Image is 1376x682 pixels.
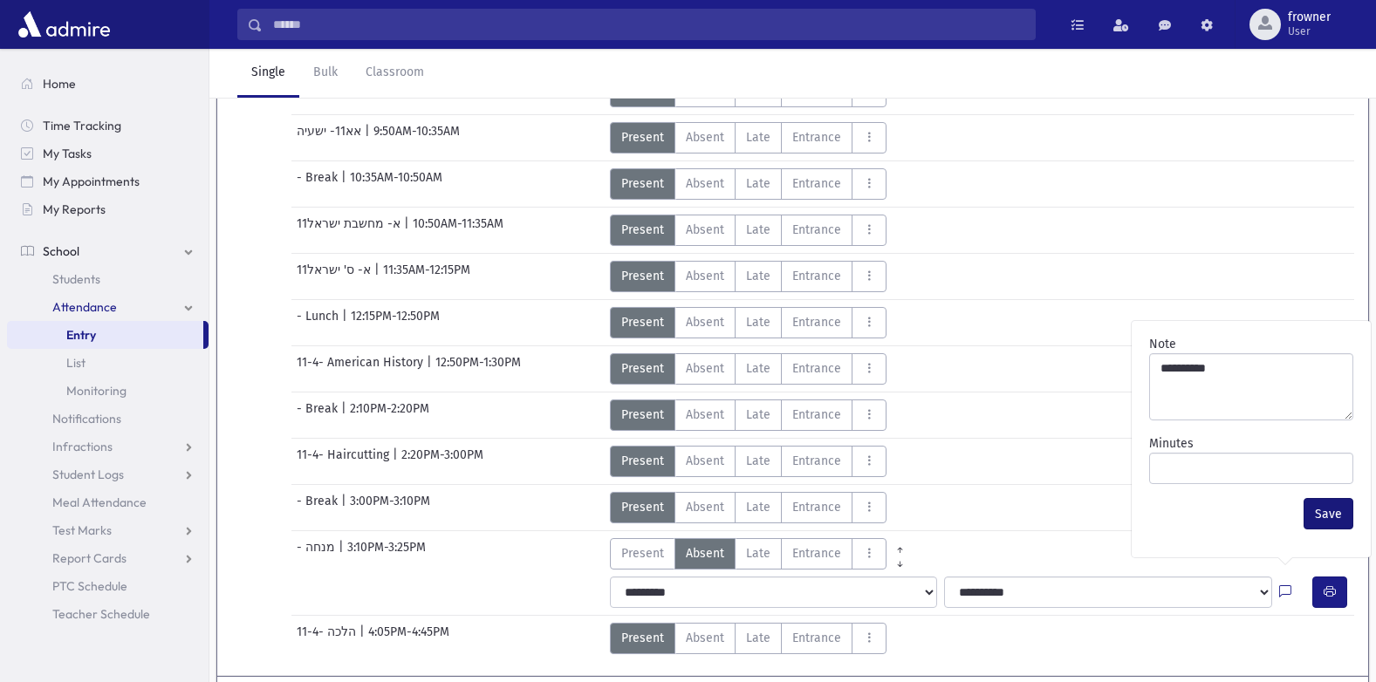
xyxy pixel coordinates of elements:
[7,112,209,140] a: Time Tracking
[7,405,209,433] a: Notifications
[43,201,106,217] span: My Reports
[299,49,352,98] a: Bulk
[52,467,124,482] span: Student Logs
[359,623,368,654] span: |
[746,128,770,147] span: Late
[7,516,209,544] a: Test Marks
[746,221,770,239] span: Late
[686,267,724,285] span: Absent
[297,307,342,338] span: - Lunch
[350,399,429,431] span: 2:10PM-2:20PM
[427,353,435,385] span: |
[435,353,521,385] span: 12:50PM-1:30PM
[621,544,664,563] span: Present
[368,623,449,654] span: 4:05PM-4:45PM
[52,578,127,594] span: PTC Schedule
[792,544,841,563] span: Entrance
[7,433,209,460] a: Infractions
[792,452,841,470] span: Entrance
[621,221,664,239] span: Present
[404,215,413,246] span: |
[686,498,724,516] span: Absent
[350,492,430,523] span: 3:00PM-3:10PM
[365,122,373,153] span: |
[7,293,209,321] a: Attendance
[7,195,209,223] a: My Reports
[1149,434,1194,453] label: Minutes
[297,261,374,292] span: 11א- ס' ישראל
[297,623,359,654] span: 11-4- הלכה
[686,629,724,647] span: Absent
[341,492,350,523] span: |
[746,452,770,470] span: Late
[7,460,209,488] a: Student Logs
[792,359,841,378] span: Entrance
[297,168,341,200] span: - Break
[7,349,209,377] a: List
[686,406,724,424] span: Absent
[686,221,724,239] span: Absent
[52,550,127,566] span: Report Cards
[792,406,841,424] span: Entrance
[792,629,841,647] span: Entrance
[341,399,350,431] span: |
[792,313,841,331] span: Entrance
[7,167,209,195] a: My Appointments
[297,399,341,431] span: - Break
[52,439,113,454] span: Infractions
[686,544,724,563] span: Absent
[297,122,365,153] span: אא11- ישעיה
[7,70,209,98] a: Home
[7,377,209,405] a: Monitoring
[237,49,299,98] a: Single
[746,313,770,331] span: Late
[610,168,887,200] div: AttTypes
[297,353,427,385] span: 11-4- American History
[297,538,339,569] span: - מנחה
[610,446,887,477] div: AttTypes
[746,629,770,647] span: Late
[7,140,209,167] a: My Tasks
[792,174,841,193] span: Entrance
[52,271,100,287] span: Students
[14,7,114,42] img: AdmirePro
[7,600,209,628] a: Teacher Schedule
[746,359,770,378] span: Late
[1149,335,1176,353] label: Note
[686,313,724,331] span: Absent
[746,267,770,285] span: Late
[792,267,841,285] span: Entrance
[610,399,887,431] div: AttTypes
[7,572,209,600] a: PTC Schedule
[610,261,887,292] div: AttTypes
[621,629,664,647] span: Present
[610,353,887,385] div: AttTypes
[621,498,664,516] span: Present
[43,146,92,161] span: My Tasks
[413,215,503,246] span: 10:50AM-11:35AM
[342,307,351,338] span: |
[7,237,209,265] a: School
[297,215,404,246] span: 11א- מחשבת ישראל
[43,243,79,259] span: School
[297,446,393,477] span: 11-4- Haircutting
[686,128,724,147] span: Absent
[746,406,770,424] span: Late
[339,538,347,569] span: |
[341,168,350,200] span: |
[610,538,914,569] div: AttTypes
[52,411,121,426] span: Notifications
[43,76,76,92] span: Home
[352,49,438,98] a: Classroom
[610,122,887,153] div: AttTypes
[1288,10,1331,24] span: frowner
[351,307,440,338] span: 12:15PM-12:50PM
[887,552,914,566] a: All Later
[792,498,841,516] span: Entrance
[621,406,664,424] span: Present
[746,498,770,516] span: Late
[686,452,724,470] span: Absent
[374,261,383,292] span: |
[621,128,664,147] span: Present
[746,544,770,563] span: Late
